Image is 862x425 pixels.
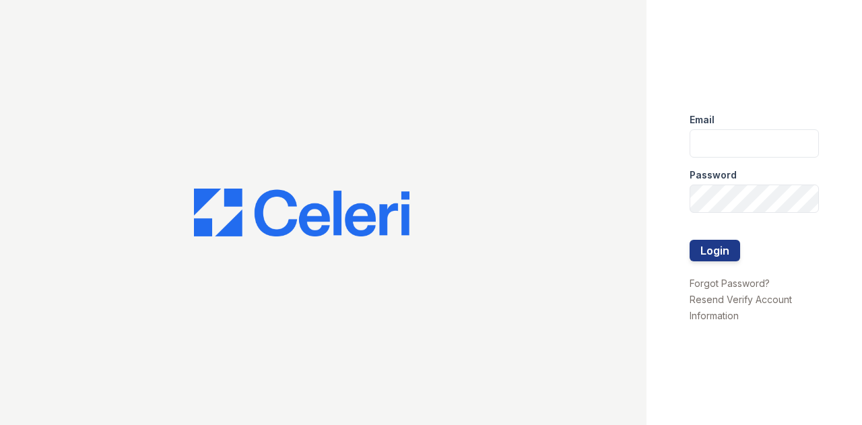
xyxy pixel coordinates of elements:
button: Login [690,240,740,261]
label: Email [690,113,715,127]
a: Forgot Password? [690,277,770,289]
a: Resend Verify Account Information [690,294,792,321]
label: Password [690,168,737,182]
img: CE_Logo_Blue-a8612792a0a2168367f1c8372b55b34899dd931a85d93a1a3d3e32e68fde9ad4.png [194,189,409,237]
